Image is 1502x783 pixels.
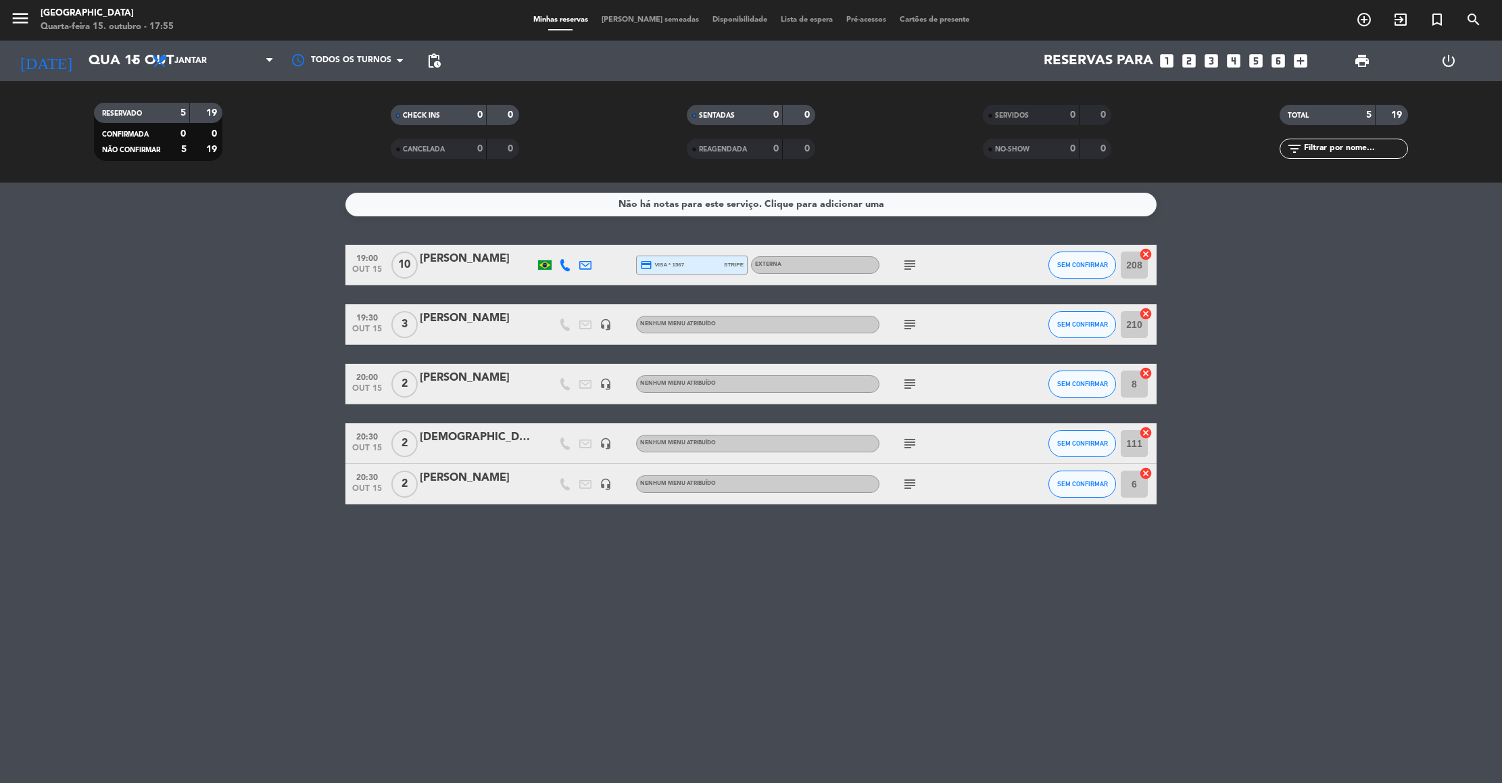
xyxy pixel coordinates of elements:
[350,469,384,484] span: 20:30
[350,444,384,459] span: out 15
[1356,11,1372,28] i: add_circle_outline
[391,311,418,338] span: 3
[600,378,612,390] i: headset_mic
[1139,247,1153,261] i: cancel
[1057,480,1108,488] span: SEM CONFIRMAR
[10,8,30,28] i: menu
[350,309,384,325] span: 19:30
[350,325,384,340] span: out 15
[1048,430,1116,457] button: SEM CONFIRMAR
[180,108,186,118] strong: 5
[174,56,207,66] span: Jantar
[902,476,918,492] i: subject
[1286,141,1303,157] i: filter_list
[699,112,735,119] span: SENTADAS
[893,16,976,24] span: Cartões de presente
[1057,380,1108,387] span: SEM CONFIRMAR
[420,469,535,487] div: [PERSON_NAME]
[902,435,918,452] i: subject
[640,259,684,271] span: visa * 1567
[1057,440,1108,447] span: SEM CONFIRMAR
[640,381,716,386] span: Nenhum menu atribuído
[350,369,384,384] span: 20:00
[804,144,813,153] strong: 0
[508,144,516,153] strong: 0
[1391,110,1405,120] strong: 19
[212,129,220,139] strong: 0
[1070,110,1075,120] strong: 0
[181,145,187,154] strong: 5
[1139,467,1153,480] i: cancel
[10,46,82,76] i: [DATE]
[102,110,142,117] span: RESERVADO
[1139,426,1153,440] i: cancel
[619,197,884,212] div: Não há notas para este serviço. Clique para adicionar uma
[1366,110,1372,120] strong: 5
[391,252,418,279] span: 10
[995,112,1029,119] span: SERVIDOS
[527,16,595,24] span: Minhas reservas
[902,376,918,392] i: subject
[102,147,160,153] span: NÃO CONFIRMAR
[350,384,384,400] span: out 15
[350,484,384,500] span: out 15
[1225,52,1242,70] i: looks_4
[699,146,747,153] span: REAGENDADA
[1057,321,1108,328] span: SEM CONFIRMAR
[350,265,384,281] span: out 15
[1203,52,1220,70] i: looks_3
[1292,52,1309,70] i: add_box
[640,321,716,327] span: Nenhum menu atribuído
[773,144,779,153] strong: 0
[1048,371,1116,398] button: SEM CONFIRMAR
[804,110,813,120] strong: 0
[1048,471,1116,498] button: SEM CONFIRMAR
[477,110,483,120] strong: 0
[1139,307,1153,321] i: cancel
[995,146,1029,153] span: NO-SHOW
[1048,252,1116,279] button: SEM CONFIRMAR
[1288,112,1309,119] span: TOTAL
[840,16,893,24] span: Pré-acessos
[1465,11,1482,28] i: search
[902,257,918,273] i: subject
[477,144,483,153] strong: 0
[1440,53,1457,69] i: power_settings_new
[1392,11,1409,28] i: exit_to_app
[1044,53,1153,69] span: Reservas para
[391,371,418,398] span: 2
[902,316,918,333] i: subject
[350,428,384,444] span: 20:30
[41,20,174,34] div: Quarta-feira 15. outubro - 17:55
[640,481,716,486] span: Nenhum menu atribuído
[600,437,612,450] i: headset_mic
[420,429,535,446] div: [DEMOGRAPHIC_DATA][PERSON_NAME]
[126,53,142,69] i: arrow_drop_down
[1247,52,1265,70] i: looks_5
[724,260,744,269] span: stripe
[1158,52,1176,70] i: looks_one
[1057,261,1108,268] span: SEM CONFIRMAR
[640,440,716,446] span: Nenhum menu atribuído
[640,259,652,271] i: credit_card
[420,369,535,387] div: [PERSON_NAME]
[1269,52,1287,70] i: looks_6
[1139,366,1153,380] i: cancel
[403,146,445,153] span: CANCELADA
[420,250,535,268] div: [PERSON_NAME]
[1354,53,1370,69] span: print
[403,112,440,119] span: CHECK INS
[1070,144,1075,153] strong: 0
[1100,110,1109,120] strong: 0
[600,318,612,331] i: headset_mic
[508,110,516,120] strong: 0
[420,310,535,327] div: [PERSON_NAME]
[391,430,418,457] span: 2
[206,145,220,154] strong: 19
[1100,144,1109,153] strong: 0
[1429,11,1445,28] i: turned_in_not
[206,108,220,118] strong: 19
[1405,41,1492,81] div: LOG OUT
[10,8,30,33] button: menu
[774,16,840,24] span: Lista de espera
